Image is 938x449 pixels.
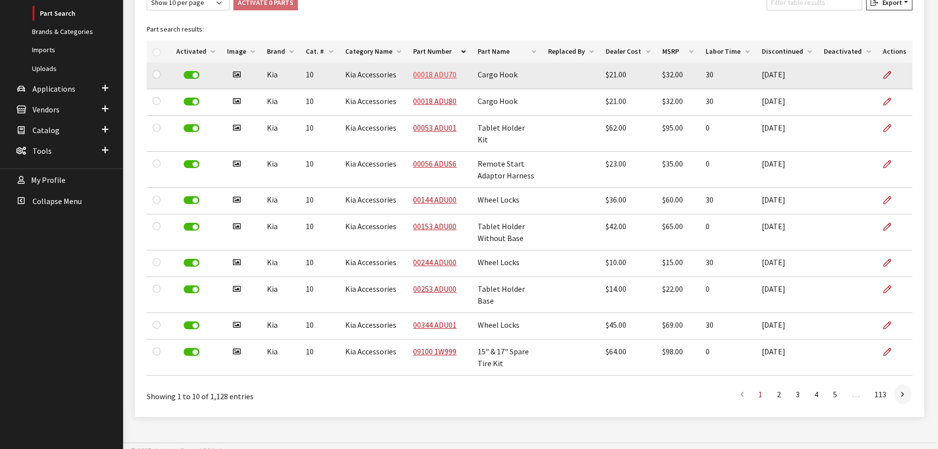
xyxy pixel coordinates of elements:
td: Kia [261,277,300,313]
th: Cat. #: activate to sort column ascending [300,40,339,63]
td: 10 [300,152,339,188]
td: 0 [700,340,756,376]
td: [DATE] [756,188,818,214]
td: 30 [700,313,756,340]
td: Tablet Holder Kit [472,116,542,152]
span: Vendors [32,104,60,114]
td: Cargo Hook [472,89,542,116]
td: 10 [300,116,339,152]
td: 10 [300,89,339,116]
td: Kia [261,89,300,116]
td: Kia Accessories [339,63,408,89]
td: Kia [261,214,300,250]
i: Has image [233,160,241,168]
a: 00344 ADU01 [413,320,456,330]
td: Kia Accessories [339,250,408,277]
th: Discontinued: activate to sort column ascending [756,40,818,63]
a: Edit Part [883,63,900,87]
td: Wheel Locks [472,313,542,340]
label: Deactivate Part [184,160,199,168]
td: $62.00 [600,116,656,152]
span: Catalog [32,125,60,135]
i: Has image [233,321,241,329]
a: Edit Part [883,214,900,239]
td: $35.00 [656,152,700,188]
td: $36.00 [600,188,656,214]
th: Actions [877,40,912,63]
td: 15" & 17" Spare Tire Kit [472,340,542,376]
td: Kia [261,313,300,340]
a: 2 [770,384,788,404]
td: $42.00 [600,214,656,250]
td: [DATE] [756,313,818,340]
caption: Part search results: [147,18,912,40]
td: 0 [700,152,756,188]
a: 00153 ADU00 [413,221,456,231]
td: $22.00 [656,277,700,313]
td: $23.00 [600,152,656,188]
td: 10 [300,277,339,313]
label: Deactivate Part [184,124,199,132]
td: $95.00 [656,116,700,152]
label: Deactivate Part [184,223,199,231]
td: $21.00 [600,63,656,89]
td: Kia [261,63,300,89]
span: Tools [32,146,52,156]
th: Part Number: activate to sort column descending [407,40,472,63]
label: Deactivate Part [184,259,199,267]
span: Collapse Menu [32,196,82,206]
td: Cargo Hook [472,63,542,89]
th: Category Name: activate to sort column ascending [339,40,408,63]
td: $14.00 [600,277,656,313]
a: 00244 ADU00 [413,257,456,267]
td: Kia Accessories [339,214,408,250]
label: Deactivate Part [184,348,199,356]
td: $69.00 [656,313,700,340]
i: Has image [233,223,241,231]
td: [DATE] [756,63,818,89]
td: Wheel Locks [472,188,542,214]
label: Deactivate Part [184,285,199,293]
td: Remote Start Adaptor Harness [472,152,542,188]
a: Edit Part [883,152,900,176]
td: Kia Accessories [339,152,408,188]
label: Deactivate Part [184,321,199,329]
th: MSRP: activate to sort column ascending [656,40,700,63]
td: Kia Accessories [339,116,408,152]
td: $32.00 [656,89,700,116]
td: Tablet Holder Base [472,277,542,313]
a: 00018 ADU70 [413,69,456,79]
i: Has image [233,285,241,293]
td: $10.00 [600,250,656,277]
td: 30 [700,188,756,214]
td: 10 [300,340,339,376]
td: Kia [261,116,300,152]
td: 0 [700,277,756,313]
label: Deactivate Part [184,71,199,79]
td: [DATE] [756,214,818,250]
td: Kia [261,188,300,214]
a: 00053 ADU01 [413,123,456,133]
th: Deactivated: activate to sort column ascending [818,40,877,63]
i: Has image [233,196,241,204]
td: 10 [300,188,339,214]
a: Edit Part [883,277,900,302]
td: 30 [700,89,756,116]
td: Wheel Locks [472,250,542,277]
a: 00018 ADU80 [413,96,456,106]
span: Applications [32,84,75,94]
a: 3 [789,384,807,404]
td: $64.00 [600,340,656,376]
i: Has image [233,124,241,132]
td: Kia [261,250,300,277]
td: $21.00 [600,89,656,116]
td: Kia Accessories [339,313,408,340]
a: 00144 ADU00 [413,195,456,205]
label: Deactivate Part [184,196,199,204]
span: My Profile [31,175,65,185]
td: $65.00 [656,214,700,250]
td: 10 [300,214,339,250]
td: $45.00 [600,313,656,340]
td: 10 [300,313,339,340]
th: Part Name: activate to sort column ascending [472,40,542,63]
